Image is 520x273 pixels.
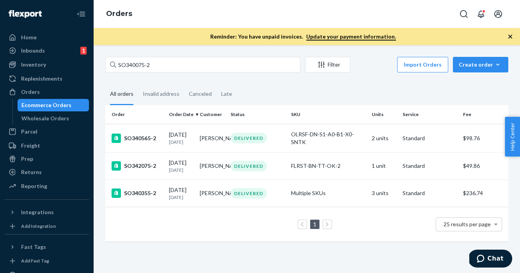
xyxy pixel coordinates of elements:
[5,180,89,192] a: Reporting
[18,99,89,111] a: Ecommerce Orders
[21,114,69,122] div: Wholesale Orders
[288,180,369,207] td: Multiple SKUs
[460,152,508,180] td: $49.86
[505,117,520,157] button: Help Center
[210,33,396,41] p: Reminder: You have unpaid invoices.
[5,125,89,138] a: Parcel
[403,189,457,197] p: Standard
[459,61,502,69] div: Create order
[110,84,133,105] div: All orders
[169,186,193,201] div: [DATE]
[5,241,89,253] button: Fast Tags
[21,47,45,55] div: Inbounds
[231,133,267,143] div: DELIVERED
[5,166,89,178] a: Returns
[5,139,89,152] a: Freight
[5,58,89,71] a: Inventory
[169,167,193,173] p: [DATE]
[490,6,506,22] button: Open account menu
[5,31,89,44] a: Home
[189,84,212,104] div: Canceled
[453,57,508,72] button: Create order
[21,257,49,264] div: Add Fast Tag
[5,206,89,218] button: Integrations
[473,6,489,22] button: Open notifications
[403,134,457,142] p: Standard
[5,86,89,98] a: Orders
[369,124,399,152] td: 2 units
[143,84,179,104] div: Invalid address
[305,61,350,69] div: Filter
[231,188,267,199] div: DELIVERED
[21,223,56,229] div: Add Integration
[306,33,396,41] a: Update your payment information.
[399,105,460,124] th: Service
[221,84,232,104] div: Late
[166,105,197,124] th: Order Date
[112,134,163,143] div: SO340565-2
[21,182,47,190] div: Reporting
[197,124,227,152] td: [PERSON_NAME]
[21,128,37,136] div: Parcel
[18,112,89,125] a: Wholesale Orders
[460,124,508,152] td: $98.76
[112,188,163,198] div: SO340355-2
[291,162,366,170] div: FLRST-BN-TT-OK-2
[21,61,46,69] div: Inventory
[73,6,89,22] button: Close Navigation
[456,6,472,22] button: Open Search Box
[21,75,62,83] div: Replenishments
[460,180,508,207] td: $236.74
[369,180,399,207] td: 3 units
[469,250,512,269] iframe: Opens a widget where you can chat to one of our agents
[5,256,89,266] a: Add Fast Tag
[105,105,166,124] th: Order
[227,105,288,124] th: Status
[105,57,300,72] input: Search orders
[9,10,42,18] img: Flexport logo
[106,9,132,18] a: Orders
[21,88,40,96] div: Orders
[21,208,54,216] div: Integrations
[288,105,369,124] th: SKU
[21,142,40,150] div: Freight
[369,152,399,180] td: 1 unit
[231,161,267,171] div: DELIVERED
[444,221,491,227] span: 25 results per page
[200,111,224,118] div: Customer
[169,139,193,145] p: [DATE]
[21,101,71,109] div: Ecommerce Orders
[112,161,163,171] div: SO342075-2
[403,162,457,170] p: Standard
[80,47,87,55] div: 1
[291,130,366,146] div: OLRSF-DN-S1-A0-B1-X0-SNTK
[100,3,138,25] ol: breadcrumbs
[312,221,318,227] a: Page 1 is your current page
[5,153,89,165] a: Prep
[5,72,89,85] a: Replenishments
[197,180,227,207] td: [PERSON_NAME]
[5,44,89,57] a: Inbounds1
[169,194,193,201] p: [DATE]
[169,159,193,173] div: [DATE]
[460,105,508,124] th: Fee
[169,131,193,145] div: [DATE]
[369,105,399,124] th: Units
[21,168,42,176] div: Returns
[21,243,46,251] div: Fast Tags
[305,57,350,72] button: Filter
[197,152,227,180] td: [PERSON_NAME]
[397,57,448,72] button: Import Orders
[5,222,89,231] a: Add Integration
[21,33,37,41] div: Home
[21,155,33,163] div: Prep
